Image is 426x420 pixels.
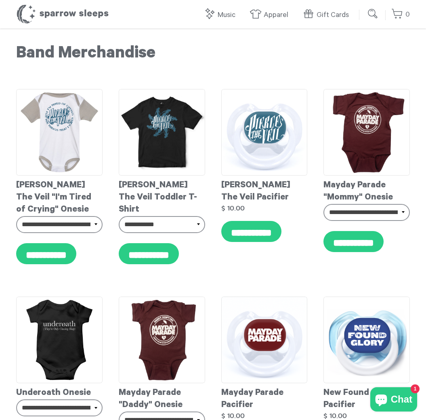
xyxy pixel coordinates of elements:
img: MaydayParadePacifierMockup_grande.png [221,297,308,383]
a: Apparel [250,6,292,24]
div: Mayday Parade "Mommy" Onesie [323,176,410,204]
img: PierceTheVeilPacifier_grande.jpg [221,89,308,176]
h1: Band Merchandise [16,45,410,65]
h1: Sparrow Sleeps [16,4,109,24]
img: Mayday_Parade_-_Mommy_Onesie_grande.png [323,89,410,176]
div: New Found Glory Pacifier [323,383,410,412]
a: 0 [391,6,410,23]
img: PierceTheVeilToddlerT-shirt_grande.jpg [119,89,205,176]
strong: $ 10.00 [323,412,347,419]
div: [PERSON_NAME] The Veil Pacifier [221,176,308,204]
div: [PERSON_NAME] The Veil "I'm Tired of Crying" Onesie [16,176,103,216]
div: Underoath Onesie [16,383,103,399]
strong: $ 10.00 [221,412,245,419]
a: Gift Cards [302,6,353,24]
strong: $ 10.00 [221,205,245,212]
div: Mayday Parade "Daddy" Onesie [119,383,205,412]
div: [PERSON_NAME] The Veil Toddler T-Shirt [119,176,205,216]
input: Submit [365,6,381,22]
img: Mayday_Parade_-_Daddy_Onesie_grande.png [119,297,205,383]
div: Mayday Parade Pacifier [221,383,308,412]
img: NewFoundGloryPacifier_grande.png [323,297,410,383]
a: Music [204,6,239,24]
img: PierceTheVeild-Onesie-I_mtiredofCrying_grande.jpg [16,89,103,176]
inbox-online-store-chat: Shopify online store chat [368,387,420,414]
img: UnderoathOnesie_grande.png [16,297,103,383]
